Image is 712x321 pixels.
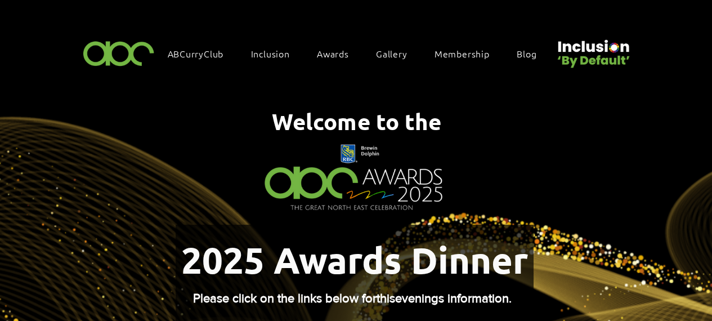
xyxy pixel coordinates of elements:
[370,42,424,65] a: Gallery
[245,42,307,65] div: Inclusion
[376,47,408,60] span: Gallery
[517,47,536,60] span: Blog
[395,292,512,305] span: evenings information.
[162,42,554,65] nav: Site
[251,47,290,60] span: Inclusion
[193,292,377,305] span: Please click on the links below for
[429,42,507,65] a: Membership
[80,36,158,69] img: ABC-Logo-Blank-Background-01-01-2.png
[554,30,632,69] img: Untitled design (22).png
[435,47,490,60] span: Membership
[317,47,349,60] span: Awards
[168,47,224,60] span: ABCurryClub
[377,292,395,305] span: this
[162,42,241,65] a: ABCurryClub
[511,42,553,65] a: Blog
[181,237,528,282] span: 2025 Awards Dinner
[255,138,454,218] img: Northern Insights Double Pager Apr 2025.png
[311,42,366,65] div: Awards
[272,106,441,136] span: Welcome to the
